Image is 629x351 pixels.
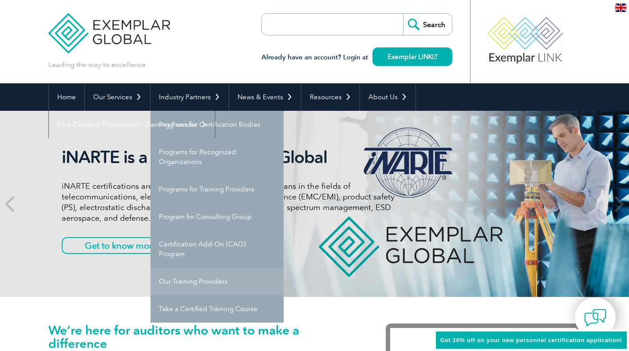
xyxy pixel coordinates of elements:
img: contact-chat.png [584,307,606,329]
img: open_square.png [432,54,437,59]
a: Get to know more about iNARTE [62,237,239,254]
a: Exemplar LINK [372,47,452,66]
input: Search [403,14,452,35]
a: Take a Certified Training Course [150,295,284,323]
img: en [615,4,626,12]
h3: Already have an account? Login at [261,52,452,63]
a: News & Events [229,83,301,111]
h1: We’re here for auditors who want to make a difference [48,324,359,350]
a: Programs for Certification Bodies [150,111,284,138]
a: Programs for Training Providers [150,175,284,203]
a: Our Services [85,83,150,111]
a: Certification Add-On (CAO) Program [150,230,284,268]
a: Programs for Recognized Organizations [150,138,284,175]
h2: iNARTE is a Part of Exemplar Global [62,147,395,168]
a: Find Certified Professional / Training Provider [49,111,215,138]
a: Industry Partners [150,83,229,111]
a: Our Training Providers [150,268,284,295]
a: Program for Consulting Group [150,203,284,230]
a: Resources [301,83,360,111]
p: Leading the way to excellence [48,60,146,70]
a: About Us [360,83,415,111]
a: Home [49,83,84,111]
span: Get 20% off on your new personnel certification application! [440,337,622,343]
p: iNARTE certifications are for qualified engineers and technicians in the fields of telecommunicat... [62,181,395,223]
